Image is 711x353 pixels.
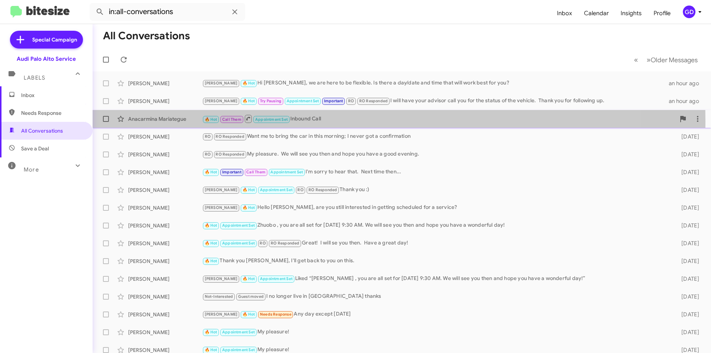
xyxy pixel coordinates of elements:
[128,133,202,140] div: [PERSON_NAME]
[21,109,84,117] span: Needs Response
[670,204,705,212] div: [DATE]
[205,205,238,210] span: [PERSON_NAME]
[324,99,343,103] span: Important
[287,99,319,103] span: Appointment Set
[669,80,705,87] div: an hour ago
[202,97,669,105] div: I will have your advisor call you for the status of the vehicle. Thank you for following up.
[271,241,299,246] span: RO Responded
[205,187,238,192] span: [PERSON_NAME]
[205,223,217,228] span: 🔥 Hot
[128,240,202,247] div: [PERSON_NAME]
[128,311,202,318] div: [PERSON_NAME]
[647,55,651,64] span: »
[551,3,578,24] a: Inbox
[32,36,77,43] span: Special Campaign
[202,114,675,123] div: Inbound Call
[648,3,677,24] a: Profile
[222,330,255,334] span: Appointment Set
[670,169,705,176] div: [DATE]
[90,3,245,21] input: Search
[348,99,354,103] span: RO
[205,276,238,281] span: [PERSON_NAME]
[630,52,642,67] button: Previous
[651,56,698,64] span: Older Messages
[128,97,202,105] div: [PERSON_NAME]
[202,186,670,194] div: Thank you :)
[202,274,670,283] div: Liked “[PERSON_NAME] , you are all set for [DATE] 9:30 AM. We will see you then and hope you have...
[17,55,76,63] div: Audi Palo Alto Service
[205,134,211,139] span: RO
[128,222,202,229] div: [PERSON_NAME]
[205,170,217,174] span: 🔥 Hot
[128,115,202,123] div: Anacarmina Mariategue
[670,133,705,140] div: [DATE]
[246,170,266,174] span: Call Them
[677,6,703,18] button: GD
[24,74,45,81] span: Labels
[202,292,670,301] div: I no longer live in [GEOGRAPHIC_DATA] thanks
[222,241,255,246] span: Appointment Set
[128,275,202,283] div: [PERSON_NAME]
[128,204,202,212] div: [PERSON_NAME]
[202,132,670,141] div: Want me to bring the car in this morning; I never got a confirmation
[260,187,293,192] span: Appointment Set
[202,239,670,247] div: Great! I will se you then. Have a great day!
[670,240,705,247] div: [DATE]
[205,117,217,122] span: 🔥 Hot
[205,241,217,246] span: 🔥 Hot
[205,330,217,334] span: 🔥 Hot
[642,52,702,67] button: Next
[243,205,255,210] span: 🔥 Hot
[670,257,705,265] div: [DATE]
[202,79,669,87] div: Hi [PERSON_NAME], we are here to be flexible. Is there a day/date and time that will work best fo...
[255,117,288,122] span: Appointment Set
[630,52,702,67] nav: Page navigation example
[222,347,255,352] span: Appointment Set
[615,3,648,24] a: Insights
[222,223,255,228] span: Appointment Set
[202,150,670,159] div: My pleasure. We will see you then and hope you have a good evening.
[260,312,291,317] span: Needs Response
[10,31,83,49] a: Special Campaign
[205,347,217,352] span: 🔥 Hot
[670,329,705,336] div: [DATE]
[128,169,202,176] div: [PERSON_NAME]
[202,203,670,212] div: Hello [PERSON_NAME], are you still interested in getting scheduled for a service?
[243,81,255,86] span: 🔥 Hot
[270,170,303,174] span: Appointment Set
[670,311,705,318] div: [DATE]
[21,91,84,99] span: Inbox
[205,312,238,317] span: [PERSON_NAME]
[205,81,238,86] span: [PERSON_NAME]
[216,134,244,139] span: RO Responded
[670,293,705,300] div: [DATE]
[669,97,705,105] div: an hour ago
[670,186,705,194] div: [DATE]
[634,55,638,64] span: «
[243,99,255,103] span: 🔥 Hot
[243,187,255,192] span: 🔥 Hot
[238,294,264,299] span: Guest moved
[670,222,705,229] div: [DATE]
[21,145,49,152] span: Save a Deal
[128,329,202,336] div: [PERSON_NAME]
[297,187,303,192] span: RO
[670,151,705,158] div: [DATE]
[128,186,202,194] div: [PERSON_NAME]
[670,275,705,283] div: [DATE]
[308,187,337,192] span: RO Responded
[202,168,670,176] div: I'm sorry to hear that. Next time then...
[578,3,615,24] a: Calendar
[202,221,670,230] div: Zhuobo , you are all set for [DATE] 9:30 AM. We will see you then and hope you have a wonderful day!
[205,99,238,103] span: [PERSON_NAME]
[128,151,202,158] div: [PERSON_NAME]
[21,127,63,134] span: All Conversations
[260,99,281,103] span: Try Pausing
[205,152,211,157] span: RO
[205,259,217,263] span: 🔥 Hot
[216,152,244,157] span: RO Responded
